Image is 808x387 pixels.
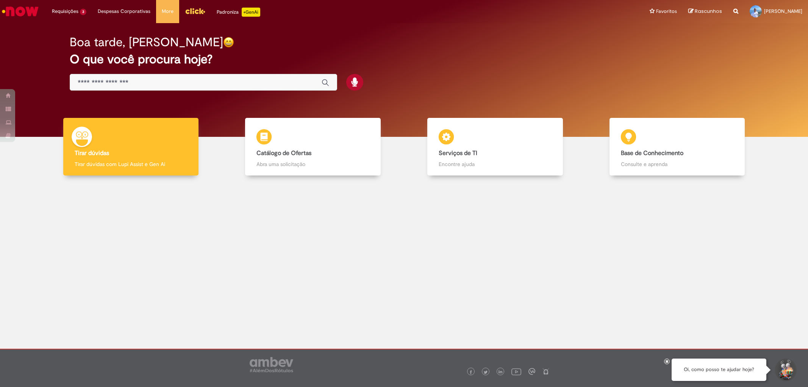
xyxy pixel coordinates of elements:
img: logo_footer_youtube.png [511,367,521,376]
span: Rascunhos [695,8,722,15]
img: logo_footer_linkedin.png [499,370,502,374]
p: +GenAi [242,8,260,17]
img: logo_footer_twitter.png [484,370,488,374]
b: Tirar dúvidas [75,149,109,157]
img: logo_footer_facebook.png [469,370,473,374]
img: click_logo_yellow_360x200.png [185,5,205,17]
span: Requisições [52,8,78,15]
img: logo_footer_workplace.png [528,368,535,375]
img: happy-face.png [223,37,234,48]
p: Abra uma solicitação [256,160,369,168]
a: Rascunhos [688,8,722,15]
h2: Boa tarde, [PERSON_NAME] [70,36,223,49]
span: More [162,8,173,15]
img: ServiceNow [1,4,40,19]
a: Tirar dúvidas Tirar dúvidas com Lupi Assist e Gen Ai [40,118,222,176]
span: [PERSON_NAME] [764,8,802,14]
p: Encontre ajuda [439,160,551,168]
b: Base de Conhecimento [621,149,683,157]
b: Serviços de TI [439,149,477,157]
b: Catálogo de Ofertas [256,149,311,157]
a: Serviços de TI Encontre ajuda [404,118,586,176]
button: Iniciar Conversa de Suporte [774,359,797,381]
img: logo_footer_ambev_rotulo_gray.png [250,357,293,372]
div: Oi, como posso te ajudar hoje? [672,359,766,381]
a: Base de Conhecimento Consulte e aprenda [586,118,768,176]
div: Padroniza [217,8,260,17]
span: Favoritos [656,8,677,15]
h2: O que você procura hoje? [70,53,738,66]
p: Tirar dúvidas com Lupi Assist e Gen Ai [75,160,187,168]
a: Catálogo de Ofertas Abra uma solicitação [222,118,404,176]
span: Despesas Corporativas [98,8,150,15]
img: logo_footer_naosei.png [542,368,549,375]
p: Consulte e aprenda [621,160,733,168]
span: 3 [80,9,86,15]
